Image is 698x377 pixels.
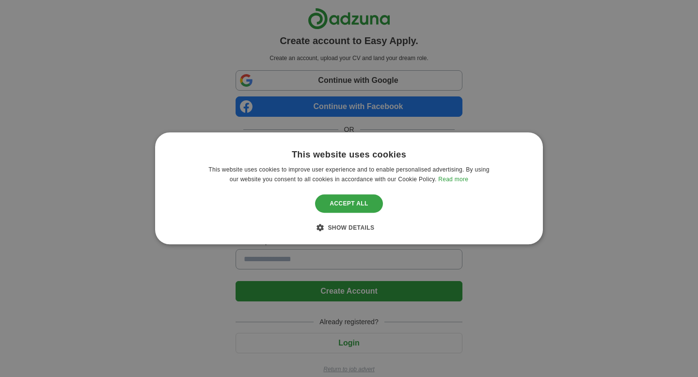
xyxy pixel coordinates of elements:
[438,176,468,183] a: Read more, opens a new window
[292,149,406,160] div: This website uses cookies
[324,223,375,233] div: Show details
[315,194,383,213] div: Accept all
[155,132,543,244] div: Cookie consent dialog
[328,225,374,232] span: Show details
[208,167,489,183] span: This website uses cookies to improve user experience and to enable personalised advertising. By u...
